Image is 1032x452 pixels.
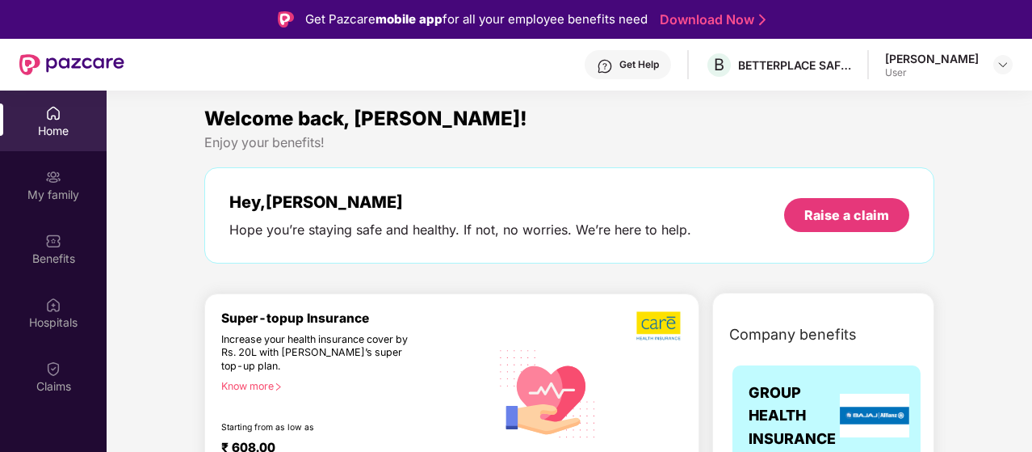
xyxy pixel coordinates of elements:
[45,105,61,121] img: svg+xml;base64,PHN2ZyBpZD0iSG9tZSIgeG1sbnM9Imh0dHA6Ly93d3cudzMub3JnLzIwMDAvc3ZnIiB3aWR0aD0iMjAiIG...
[305,10,648,29] div: Get Pazcare for all your employee benefits need
[636,310,682,341] img: b5dec4f62d2307b9de63beb79f102df3.png
[45,361,61,377] img: svg+xml;base64,PHN2ZyBpZD0iQ2xhaW0iIHhtbG5zPSJodHRwOi8vd3d3LnczLm9yZy8yMDAwL3N2ZyIgd2lkdGg9IjIwIi...
[221,422,422,433] div: Starting from as low as
[229,222,691,239] div: Hope you’re staying safe and healthy. If not, no worries. We’re here to help.
[45,297,61,313] img: svg+xml;base64,PHN2ZyBpZD0iSG9zcGl0YWxzIiB4bWxucz0iaHR0cDovL3d3dy53My5vcmcvMjAwMC9zdmciIHdpZHRoPS...
[229,192,691,212] div: Hey, [PERSON_NAME]
[714,55,724,74] span: B
[274,382,283,391] span: right
[221,333,421,374] div: Increase your health insurance cover by Rs. 20L with [PERSON_NAME]’s super top-up plan.
[278,11,294,27] img: Logo
[597,58,613,74] img: svg+xml;base64,PHN2ZyBpZD0iSGVscC0zMngzMiIgeG1sbnM9Imh0dHA6Ly93d3cudzMub3JnLzIwMDAvc3ZnIiB3aWR0aD...
[375,11,443,27] strong: mobile app
[996,58,1009,71] img: svg+xml;base64,PHN2ZyBpZD0iRHJvcGRvd24tMzJ4MzIiIHhtbG5zPSJodHRwOi8vd3d3LnczLm9yZy8yMDAwL3N2ZyIgd2...
[885,51,979,66] div: [PERSON_NAME]
[221,310,490,326] div: Super-topup Insurance
[19,54,124,75] img: New Pazcare Logo
[204,107,527,130] span: Welcome back, [PERSON_NAME]!
[729,323,857,346] span: Company benefits
[221,380,480,391] div: Know more
[804,206,889,224] div: Raise a claim
[660,11,761,28] a: Download Now
[45,169,61,185] img: svg+xml;base64,PHN2ZyB3aWR0aD0iMjAiIGhlaWdodD0iMjAiIHZpZXdCb3g9IjAgMCAyMCAyMCIgZmlsbD0ibm9uZSIgeG...
[840,394,909,437] img: insurerLogo
[619,58,659,71] div: Get Help
[45,233,61,249] img: svg+xml;base64,PHN2ZyBpZD0iQmVuZWZpdHMiIHhtbG5zPSJodHRwOi8vd3d3LnczLm9yZy8yMDAwL3N2ZyIgd2lkdGg9Ij...
[204,134,934,151] div: Enjoy your benefits!
[885,66,979,79] div: User
[749,382,836,450] span: GROUP HEALTH INSURANCE
[490,334,606,451] img: svg+xml;base64,PHN2ZyB4bWxucz0iaHR0cDovL3d3dy53My5vcmcvMjAwMC9zdmciIHhtbG5zOnhsaW5rPSJodHRwOi8vd3...
[738,57,851,73] div: BETTERPLACE SAFETY SOLUTIONS PRIVATE LIMITED
[759,11,766,28] img: Stroke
